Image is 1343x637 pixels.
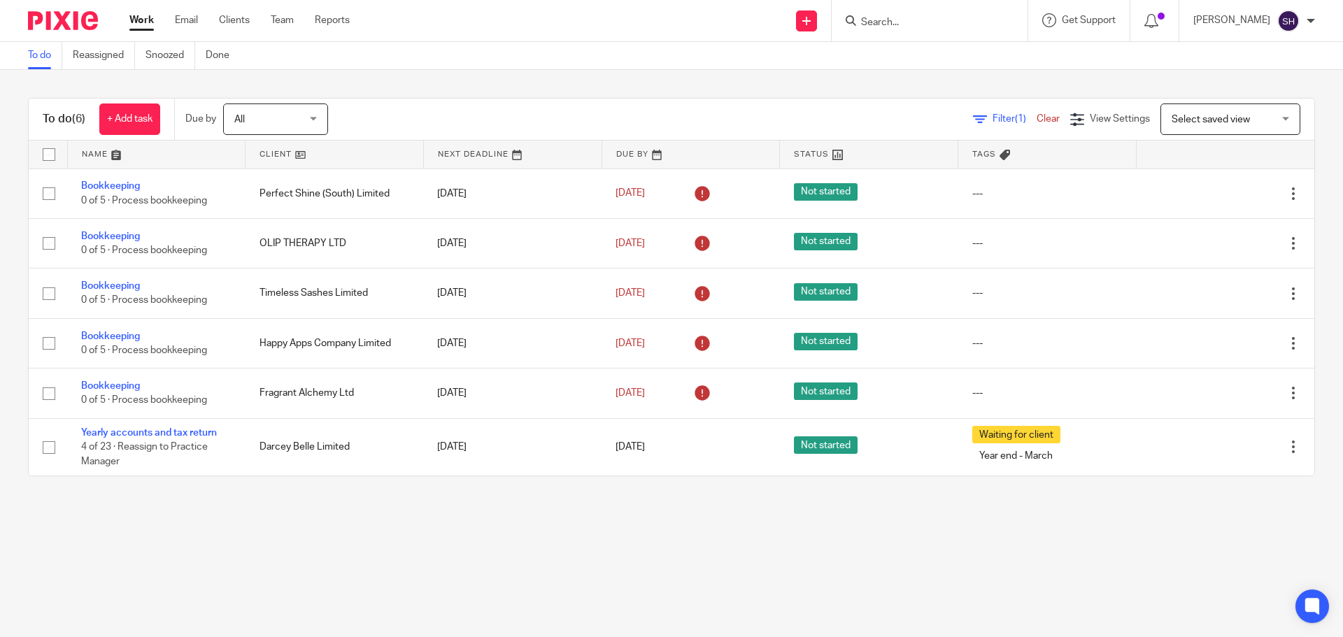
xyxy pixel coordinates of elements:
td: [DATE] [423,218,602,268]
div: --- [972,336,1123,350]
td: Darcey Belle Limited [246,418,424,475]
a: To do [28,42,62,69]
a: Team [271,13,294,27]
span: 0 of 5 · Process bookkeeping [81,296,207,306]
a: Bookkeeping [81,231,140,241]
a: Bookkeeping [81,381,140,391]
td: Happy Apps Company Limited [246,318,424,368]
span: [DATE] [616,442,645,452]
a: Snoozed [145,42,195,69]
span: Not started [794,183,858,201]
a: Bookkeeping [81,181,140,191]
span: Filter [993,114,1037,124]
img: Pixie [28,11,98,30]
span: (1) [1015,114,1026,124]
span: [DATE] [616,189,645,199]
span: Year end - March [972,447,1060,464]
span: Not started [794,233,858,250]
span: Get Support [1062,15,1116,25]
span: Select saved view [1172,115,1250,124]
span: 4 of 23 · Reassign to Practice Manager [81,442,208,466]
p: Due by [185,112,216,126]
span: Not started [794,283,858,301]
a: Reassigned [73,42,135,69]
a: Bookkeeping [81,281,140,291]
td: [DATE] [423,269,602,318]
span: [DATE] [616,338,645,348]
div: --- [972,187,1123,201]
td: OLIP THERAPY LTD [246,218,424,268]
td: [DATE] [423,318,602,368]
a: Clear [1037,114,1060,124]
td: Timeless Sashes Limited [246,269,424,318]
td: Fragrant Alchemy Ltd [246,368,424,418]
span: 0 of 5 · Process bookkeeping [81,345,207,355]
a: Reports [315,13,350,27]
a: Clients [219,13,250,27]
div: --- [972,236,1123,250]
a: Done [206,42,240,69]
td: [DATE] [423,169,602,218]
a: Email [175,13,198,27]
span: All [234,115,245,124]
span: [DATE] [616,238,645,248]
a: Work [129,13,154,27]
span: (6) [72,113,85,124]
span: [DATE] [616,388,645,398]
img: svg%3E [1277,10,1300,32]
span: View Settings [1090,114,1150,124]
a: + Add task [99,103,160,135]
a: Yearly accounts and tax return [81,428,217,438]
span: Not started [794,436,858,454]
span: Not started [794,333,858,350]
span: 0 of 5 · Process bookkeeping [81,396,207,406]
td: [DATE] [423,418,602,475]
span: 0 of 5 · Process bookkeeping [81,245,207,255]
span: Waiting for client [972,426,1060,443]
input: Search [860,17,986,29]
span: 0 of 5 · Process bookkeeping [81,196,207,206]
div: --- [972,286,1123,300]
td: Perfect Shine (South) Limited [246,169,424,218]
span: [DATE] [616,288,645,298]
td: [DATE] [423,368,602,418]
span: Tags [972,150,996,158]
div: --- [972,386,1123,400]
p: [PERSON_NAME] [1193,13,1270,27]
a: Bookkeeping [81,331,140,341]
span: Not started [794,382,858,400]
h1: To do [43,112,85,127]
